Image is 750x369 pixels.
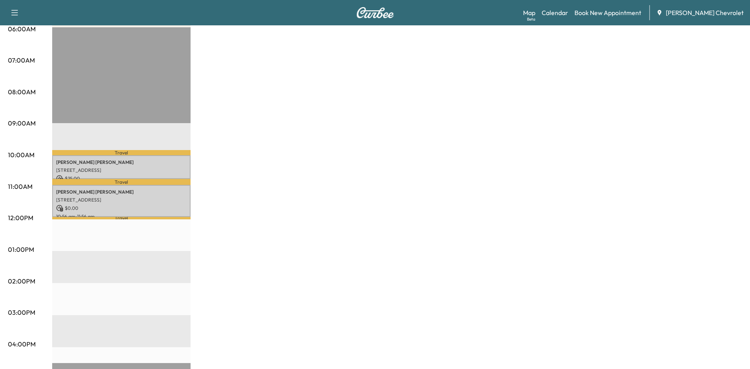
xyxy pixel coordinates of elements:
[56,167,187,173] p: [STREET_ADDRESS]
[8,213,33,223] p: 12:00PM
[8,24,36,34] p: 06:00AM
[8,55,35,65] p: 07:00AM
[56,205,187,212] p: $ 0.00
[8,245,34,254] p: 01:00PM
[8,308,35,317] p: 03:00PM
[8,182,32,191] p: 11:00AM
[56,189,187,195] p: [PERSON_NAME] [PERSON_NAME]
[8,339,36,349] p: 04:00PM
[56,175,187,182] p: $ 25.00
[8,276,35,286] p: 02:00PM
[542,8,568,17] a: Calendar
[56,213,187,220] p: 10:56 am - 11:56 am
[8,150,34,160] p: 10:00AM
[574,8,641,17] a: Book New Appointment
[666,8,744,17] span: [PERSON_NAME] Chevrolet
[56,159,187,165] p: [PERSON_NAME] [PERSON_NAME]
[52,217,191,220] p: Travel
[8,118,36,128] p: 09:00AM
[527,16,535,22] div: Beta
[523,8,535,17] a: MapBeta
[356,7,394,18] img: Curbee Logo
[56,197,187,203] p: [STREET_ADDRESS]
[52,150,191,155] p: Travel
[8,87,36,97] p: 08:00AM
[52,179,191,185] p: Travel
